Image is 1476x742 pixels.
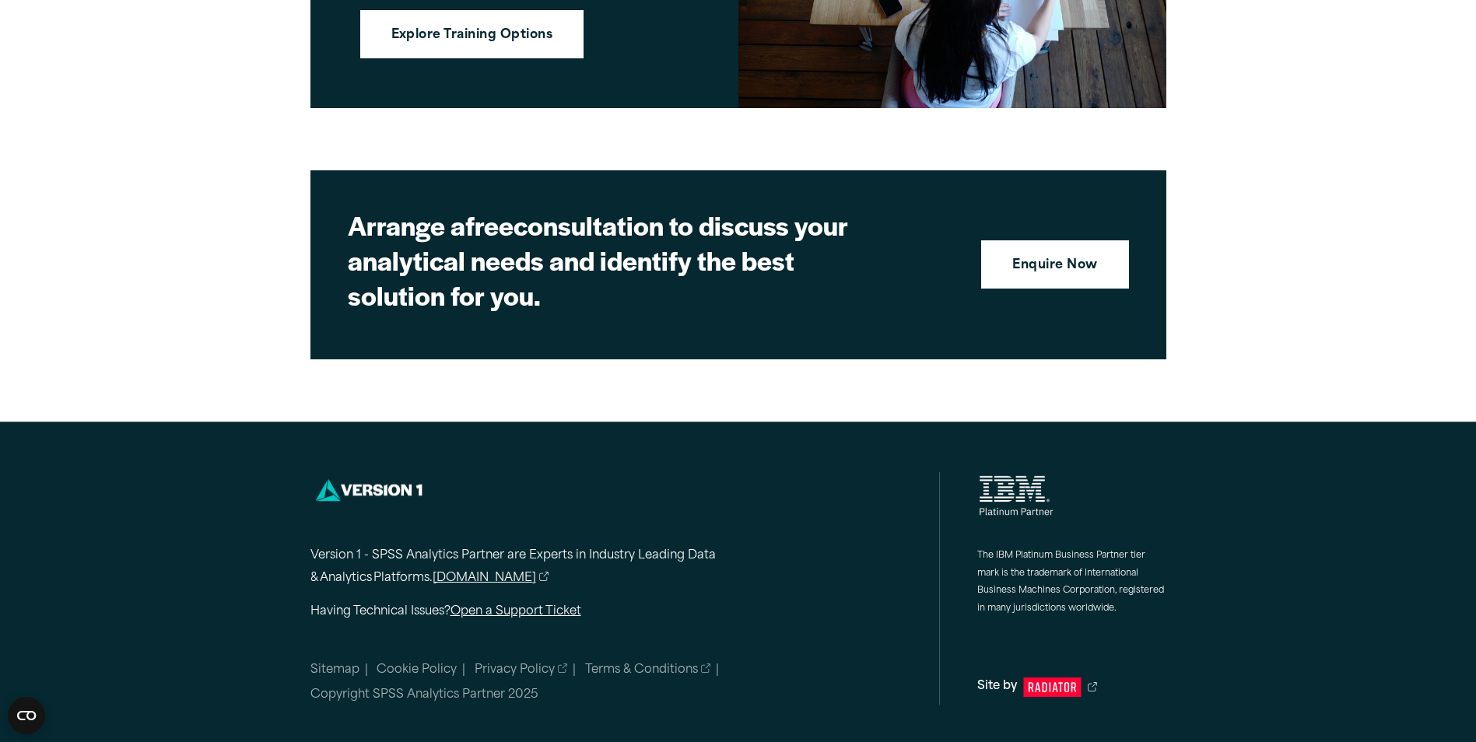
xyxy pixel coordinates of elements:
[310,664,359,676] a: Sitemap
[8,697,45,734] button: Open CMP widget
[977,676,1017,698] span: Site by
[310,545,777,590] p: Version 1 - SPSS Analytics Partner are Experts in Industry Leading Data & Analytics Platforms.
[465,206,514,243] strong: free
[433,568,549,590] a: [DOMAIN_NAME]
[451,606,581,618] a: Open a Support Ticket
[377,664,457,676] a: Cookie Policy
[585,661,711,680] a: Terms & Conditions
[981,240,1128,289] a: Enquire Now
[475,661,568,680] a: Privacy Policy
[977,676,1166,698] a: Site by Radiator Digital
[310,601,777,624] p: Having Technical Issues?
[310,661,939,705] nav: Minor links within the footer
[310,689,538,701] span: Copyright SPSS Analytics Partner 2025
[348,208,892,313] h2: Arrange a consultation to discuss your analytical needs and identify the best solution for you.
[1023,677,1082,697] svg: Radiator Digital
[1012,256,1097,276] strong: Enquire Now
[977,548,1166,618] p: The IBM Platinum Business Partner tier mark is the trademark of International Business Machines C...
[360,10,584,58] a: Explore Training Options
